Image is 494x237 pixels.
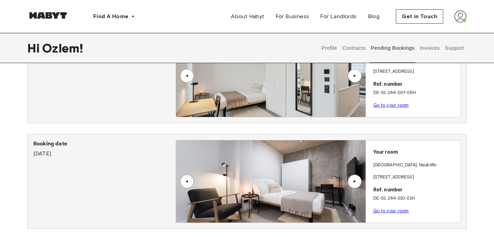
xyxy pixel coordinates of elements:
button: Find A Home [88,10,141,23]
div: ▲ [184,74,190,78]
img: Image of the room [176,140,365,223]
button: Get in Touch [396,9,443,24]
p: Your room [373,149,458,156]
button: Support [444,33,465,63]
div: user profile tabs [319,33,467,63]
p: Booking date [33,140,176,148]
a: About Habyt [225,10,270,23]
span: For Landlords [320,12,356,21]
a: Go to your room [373,103,409,108]
img: Image of the room [176,35,365,117]
p: [STREET_ADDRESS] [373,68,458,75]
button: Profile [321,33,338,63]
img: avatar [454,10,467,23]
span: Ozlem ! [42,41,83,55]
div: ▲ [184,179,190,183]
img: Habyt [27,12,69,19]
a: For Business [270,10,315,23]
p: DE-01-264-010-01H [373,195,458,202]
button: Pending Bookings [370,33,415,63]
span: Find A Home [93,12,128,21]
div: [DATE] [33,140,176,158]
div: ▲ [351,74,358,78]
span: Get in Touch [402,12,437,21]
span: Hi [27,41,42,55]
p: Ref. number [373,81,458,88]
div: ▲ [351,179,358,183]
p: DE-01-264-007-06H [373,90,458,96]
p: [GEOGRAPHIC_DATA] , Neukölln [373,162,436,169]
button: Invoices [419,33,440,63]
p: [STREET_ADDRESS] [373,174,458,181]
button: Contracts [341,33,366,63]
span: About Habyt [231,12,264,21]
p: Ref. number [373,186,458,194]
span: Blog [368,12,380,21]
a: Blog [362,10,385,23]
a: Go to your room [373,208,409,213]
a: For Landlords [315,10,362,23]
span: For Business [275,12,309,21]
